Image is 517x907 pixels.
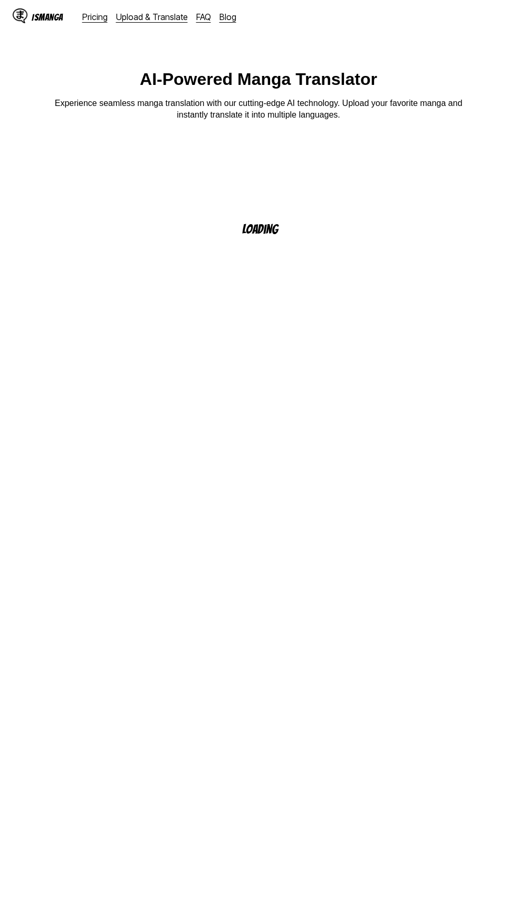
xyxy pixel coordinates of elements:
div: IsManga [32,12,63,22]
p: Experience seamless manga translation with our cutting-edge AI technology. Upload your favorite m... [47,98,470,121]
h1: AI-Powered Manga Translator [140,70,377,89]
a: Upload & Translate [116,12,188,22]
a: Pricing [82,12,108,22]
p: Loading [242,223,292,236]
a: IsManga LogoIsManga [13,8,82,25]
a: Blog [219,12,236,22]
img: IsManga Logo [13,8,27,23]
a: FAQ [196,12,211,22]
